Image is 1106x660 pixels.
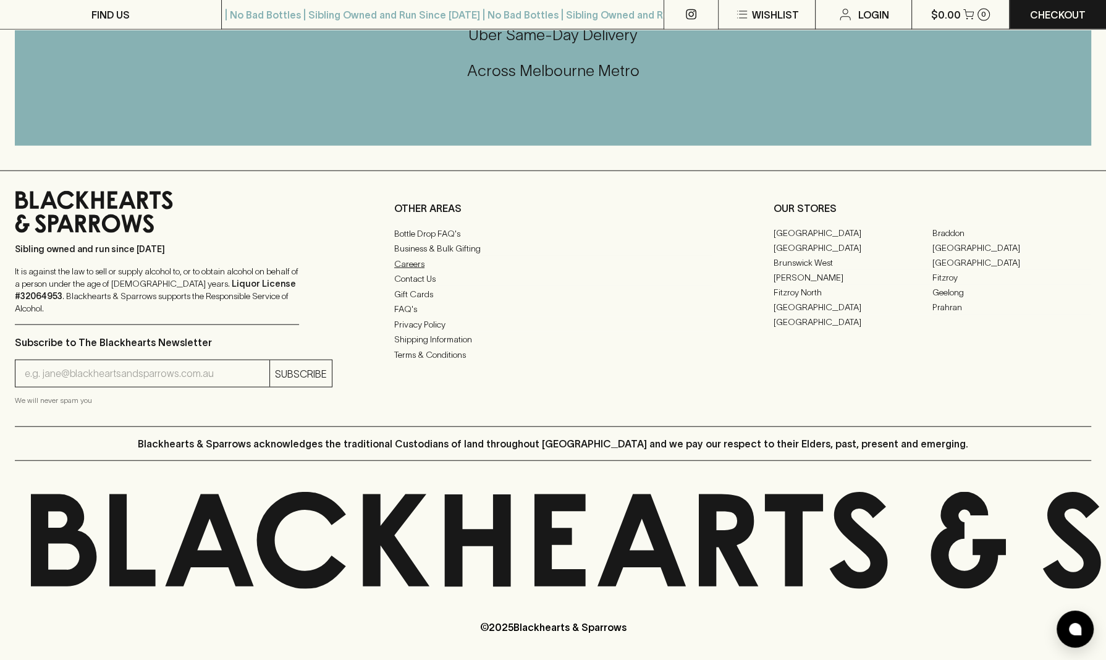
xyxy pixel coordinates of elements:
a: [PERSON_NAME] [774,270,932,285]
p: $0.00 [931,7,961,22]
a: [GEOGRAPHIC_DATA] [774,240,932,255]
p: Subscribe to The Blackhearts Newsletter [15,335,332,350]
a: [GEOGRAPHIC_DATA] [774,226,932,240]
p: Wishlist [752,7,799,22]
h5: Uber Same-Day Delivery [15,25,1091,45]
button: SUBSCRIBE [270,360,332,387]
p: OTHER AREAS [394,201,712,216]
a: Braddon [932,226,1091,240]
p: 0 [981,11,986,18]
p: Sibling owned and run since [DATE] [15,243,299,255]
a: Geelong [932,285,1091,300]
p: FIND US [91,7,130,22]
p: We will never spam you [15,394,332,407]
a: Brunswick West [774,255,932,270]
a: Prahran [932,300,1091,315]
input: e.g. jane@blackheartsandsparrows.com.au [25,364,269,384]
a: [GEOGRAPHIC_DATA] [932,240,1091,255]
a: Contact Us [394,271,712,286]
p: SUBSCRIBE [275,366,327,381]
p: OUR STORES [774,201,1091,216]
a: Gift Cards [394,287,712,302]
p: Login [858,7,889,22]
a: Careers [394,256,712,271]
a: Terms & Conditions [394,347,712,362]
p: It is against the law to sell or supply alcohol to, or to obtain alcohol on behalf of a person un... [15,265,299,315]
a: Business & Bulk Gifting [394,241,712,256]
a: Shipping Information [394,332,712,347]
a: [GEOGRAPHIC_DATA] [774,300,932,315]
a: [GEOGRAPHIC_DATA] [774,315,932,329]
a: Privacy Policy [394,317,712,332]
h5: Across Melbourne Metro [15,61,1091,81]
img: bubble-icon [1069,623,1081,635]
p: Checkout [1030,7,1086,22]
a: [GEOGRAPHIC_DATA] [932,255,1091,270]
a: Fitzroy North [774,285,932,300]
a: Fitzroy [932,270,1091,285]
p: Blackhearts & Sparrows acknowledges the traditional Custodians of land throughout [GEOGRAPHIC_DAT... [138,436,968,451]
a: Bottle Drop FAQ's [394,226,712,241]
a: FAQ's [394,302,712,316]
